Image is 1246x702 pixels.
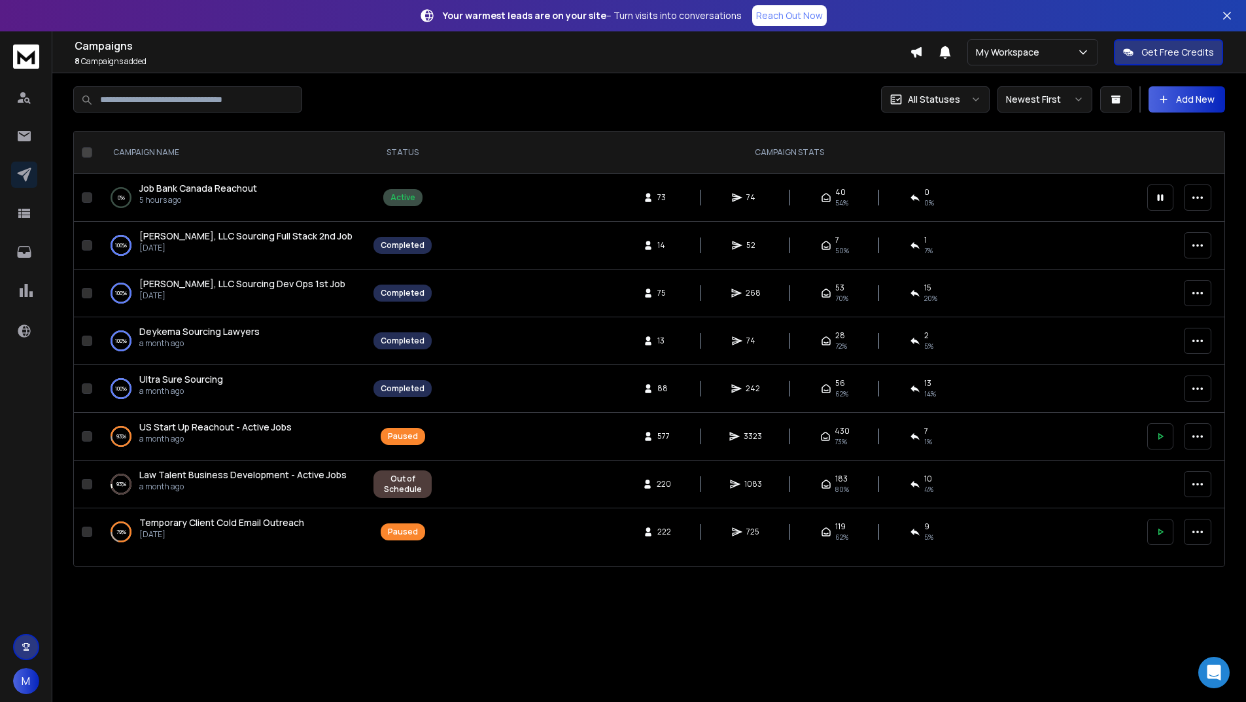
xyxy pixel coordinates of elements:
[115,287,127,300] p: 100 %
[97,413,366,461] td: 93%US Start Up Reachout - Active Jobsa month ago
[924,378,931,389] span: 13
[756,9,823,22] p: Reach Out Now
[835,484,849,495] span: 80 %
[924,521,929,532] span: 9
[746,192,759,203] span: 74
[835,235,839,245] span: 7
[97,132,366,174] th: CAMPAIGN NAME
[657,527,671,537] span: 222
[746,240,759,251] span: 52
[139,421,292,433] span: US Start Up Reachout - Active Jobs
[657,240,670,251] span: 14
[924,426,928,436] span: 7
[924,187,929,198] span: 0
[139,373,223,386] a: Ultra Sure Sourcing
[746,383,760,394] span: 242
[139,421,292,434] a: US Start Up Reachout - Active Jobs
[835,389,848,399] span: 62 %
[139,195,257,205] p: 5 hours ago
[116,525,126,538] p: 79 %
[118,191,125,204] p: 0 %
[1141,46,1214,59] p: Get Free Credits
[388,527,418,537] div: Paused
[381,336,424,346] div: Completed
[115,334,127,347] p: 100 %
[115,239,127,252] p: 100 %
[924,198,934,208] span: 0 %
[97,508,366,556] td: 79%Temporary Client Cold Email Outreach[DATE]
[746,336,759,346] span: 74
[997,86,1092,113] button: Newest First
[744,431,762,442] span: 3323
[835,245,849,256] span: 50 %
[115,382,127,395] p: 100 %
[139,482,347,492] p: a month ago
[116,430,126,443] p: 93 %
[924,474,932,484] span: 10
[139,468,347,482] a: Law Talent Business Development - Active Jobs
[139,182,257,195] a: Job Bank Canada Reachout
[746,527,759,537] span: 725
[97,174,366,222] td: 0%Job Bank Canada Reachout5 hours ago
[139,230,353,243] a: [PERSON_NAME], LLC Sourcing Full Stack 2nd Job
[366,132,440,174] th: STATUS
[835,341,847,351] span: 72 %
[97,222,366,270] td: 100%[PERSON_NAME], LLC Sourcing Full Stack 2nd Job[DATE]
[139,434,292,444] p: a month ago
[752,5,827,26] a: Reach Out Now
[139,386,223,396] p: a month ago
[744,479,762,489] span: 1083
[835,532,848,542] span: 62 %
[657,431,670,442] span: 577
[835,283,844,293] span: 53
[443,9,742,22] p: – Turn visits into conversations
[139,325,260,338] span: Deykema Sourcing Lawyers
[443,9,606,22] strong: Your warmest leads are on your site
[139,290,345,301] p: [DATE]
[835,426,850,436] span: 430
[976,46,1045,59] p: My Workspace
[924,245,933,256] span: 7 %
[139,277,345,290] a: [PERSON_NAME], LLC Sourcing Dev Ops 1st Job
[388,431,418,442] div: Paused
[835,521,846,532] span: 119
[97,270,366,317] td: 100%[PERSON_NAME], LLC Sourcing Dev Ops 1st Job[DATE]
[1114,39,1223,65] button: Get Free Credits
[381,474,424,495] div: Out of Schedule
[13,668,39,694] button: M
[97,317,366,365] td: 100%Deykema Sourcing Lawyersa month ago
[924,532,933,542] span: 5 %
[139,182,257,194] span: Job Bank Canada Reachout
[139,243,353,253] p: [DATE]
[924,484,933,495] span: 4 %
[381,288,424,298] div: Completed
[657,479,671,489] span: 220
[13,44,39,69] img: logo
[139,373,223,385] span: Ultra Sure Sourcing
[835,378,845,389] span: 56
[924,389,936,399] span: 14 %
[390,192,415,203] div: Active
[746,288,761,298] span: 268
[835,198,848,208] span: 54 %
[924,341,933,351] span: 5 %
[116,478,126,491] p: 93 %
[75,56,910,67] p: Campaigns added
[924,436,932,447] span: 1 %
[835,187,846,198] span: 40
[97,365,366,413] td: 100%Ultra Sure Sourcinga month ago
[139,529,304,540] p: [DATE]
[139,230,353,242] span: [PERSON_NAME], LLC Sourcing Full Stack 2nd Job
[657,383,670,394] span: 88
[657,336,670,346] span: 13
[139,338,260,349] p: a month ago
[139,516,304,529] a: Temporary Client Cold Email Outreach
[75,38,910,54] h1: Campaigns
[835,330,845,341] span: 28
[835,293,848,304] span: 70 %
[75,56,80,67] span: 8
